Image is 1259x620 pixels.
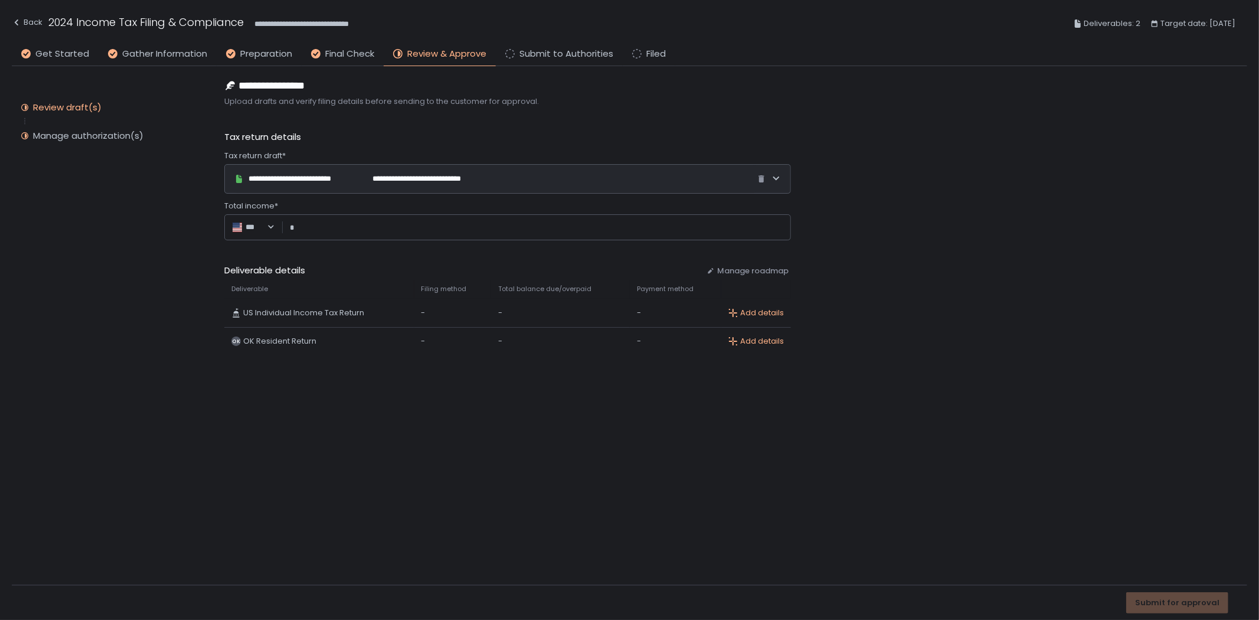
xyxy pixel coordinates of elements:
span: US Individual Income Tax Return [243,308,364,318]
span: Submit to Authorities [519,47,613,61]
div: - [421,336,484,347]
span: Payment method [637,285,694,293]
span: Upload drafts and verify filing details before sending to the customer for approval. [224,96,791,107]
input: Search for option [261,221,266,233]
span: Deliverables: 2 [1084,17,1140,31]
span: Manage roadmap [717,266,789,276]
span: Total income* [224,201,278,211]
span: - [637,336,641,347]
div: Review draft(s) [33,102,102,113]
span: - [498,336,502,347]
span: Filing method [421,285,467,293]
span: Deliverable [231,285,268,293]
div: Manage authorization(s) [33,130,143,142]
text: OK [232,338,240,345]
span: - [498,308,502,318]
h1: 2024 Income Tax Filing & Compliance [48,14,244,30]
span: Review & Approve [407,47,486,61]
span: Get Started [35,47,89,61]
span: Gather Information [122,47,207,61]
span: Preparation [240,47,292,61]
span: Tax return draft* [224,151,286,161]
span: Tax return details [224,130,301,144]
button: Add details [728,308,784,318]
div: Search for option [231,221,275,233]
div: - [421,308,484,318]
div: Back [12,15,42,30]
button: Back [12,14,42,34]
span: Target date: [DATE] [1160,17,1235,31]
span: Total balance due/overpaid [498,285,591,293]
span: Final Check [325,47,374,61]
span: Deliverable details [224,264,697,278]
button: Manage roadmap [707,266,789,276]
span: Filed [646,47,666,61]
span: OK Resident Return [243,336,316,347]
span: - [637,308,641,318]
button: Add details [728,336,784,347]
